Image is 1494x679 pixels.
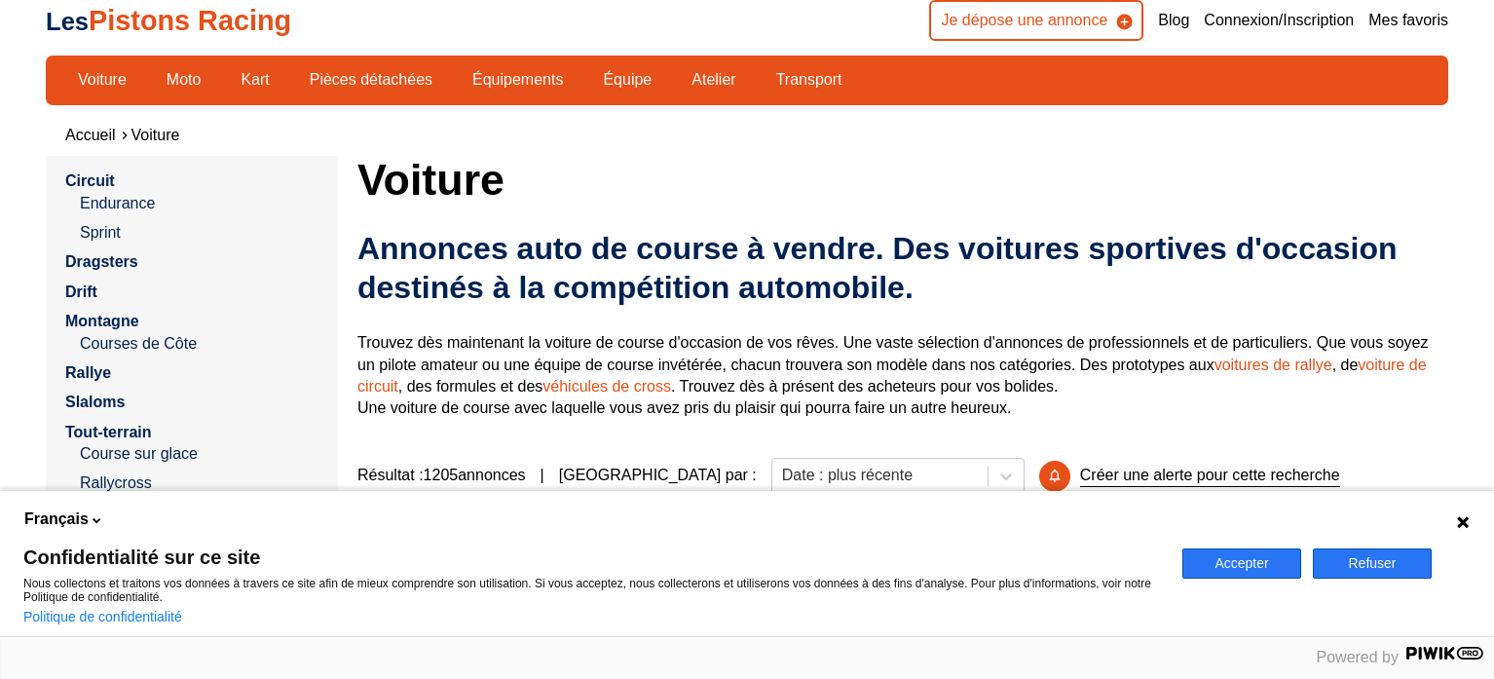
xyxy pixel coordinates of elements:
[541,465,544,486] span: |
[65,424,152,440] a: Tout-terrain
[542,378,671,395] a: véhicules de cross
[1317,649,1400,665] span: Powered by
[679,63,748,96] a: Atelier
[80,222,318,244] a: Sprint
[559,465,757,486] p: [GEOGRAPHIC_DATA] par :
[24,509,89,530] span: Français
[131,127,180,143] a: Voiture
[154,63,214,96] a: Moto
[65,283,97,300] a: Drift
[357,332,1448,420] p: Trouvez dès maintenant la voiture de course d'occasion de vos rêves. Une vaste sélection d'annonc...
[228,63,281,96] a: Kart
[357,357,1427,395] a: voiture de circuit
[65,127,116,143] a: Accueil
[460,63,576,96] a: Équipements
[23,609,182,624] a: Politique de confidentialité
[1158,10,1189,31] a: Blog
[1204,10,1354,31] a: Connexion/Inscription
[357,229,1448,307] h2: Annonces auto de course à vendre. Des voitures sportives d'occasion destinés à la compétition aut...
[80,443,318,465] a: Course sur glace
[23,577,1159,604] p: Nous collectons et traitons vos données à travers ce site afin de mieux comprendre son utilisatio...
[1080,465,1340,487] p: Créer une alerte pour cette recherche
[46,5,291,36] a: LesPistons Racing
[590,63,664,96] a: Équipe
[65,63,139,96] a: Voiture
[764,63,855,96] a: Transport
[23,547,1159,567] span: Confidentialité sur ce site
[1214,357,1332,373] a: voitures de rallye
[80,472,318,494] a: Rallycross
[297,63,445,96] a: Pièces détachées
[65,172,115,189] a: Circuit
[357,465,526,486] span: Résultat : 1205 annonces
[65,253,138,270] a: Dragsters
[357,156,1448,203] h1: Voiture
[65,364,111,381] a: Rallye
[1368,10,1448,31] a: Mes favoris
[80,333,318,355] a: Courses de Côte
[1182,548,1301,579] button: Accepter
[46,8,89,35] span: Les
[1313,548,1432,579] button: Refuser
[65,313,139,329] a: Montagne
[65,394,125,410] a: Slaloms
[80,193,318,214] a: Endurance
